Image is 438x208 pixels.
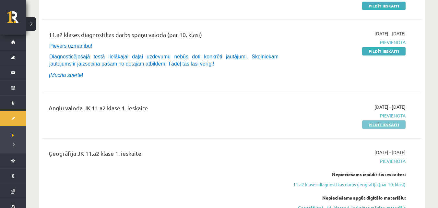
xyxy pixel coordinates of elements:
span: [DATE] - [DATE] [374,149,406,156]
div: Angļu valoda JK 11.a2 klase 1. ieskaite [49,104,283,116]
a: Pildīt ieskaiti [362,2,406,10]
span: ¡ ! [49,72,83,78]
a: 11.a2 klases diagnostikas darbs ģeogrāfijā (par 10. klasi) [293,181,406,188]
div: Ģeogrāfija JK 11.a2 klase 1. ieskaite [49,149,283,161]
a: Rīgas 1. Tālmācības vidusskola [7,11,26,28]
a: Pildīt ieskaiti [362,47,406,55]
span: Pievērs uzmanību! [49,43,92,49]
span: Pievienota [293,158,406,165]
a: Pildīt ieskaiti [362,120,406,129]
span: [DATE] - [DATE] [374,104,406,110]
div: Nepieciešams izpildīt šīs ieskaites: [293,171,406,178]
span: [DATE] - [DATE] [374,30,406,37]
span: Pievienota [293,39,406,46]
i: Mucha suerte [50,72,82,78]
span: Pievienota [293,112,406,119]
div: 11.a2 klases diagnostikas darbs spāņu valodā (par 10. klasi) [49,30,283,42]
div: Nepieciešams apgūt digitālo materiālu: [293,194,406,201]
span: Diagnosticējošajā testā lielākajai daļai uzdevumu nebūs doti konkrēti jautājumi. Skolniekam jautā... [49,54,278,67]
